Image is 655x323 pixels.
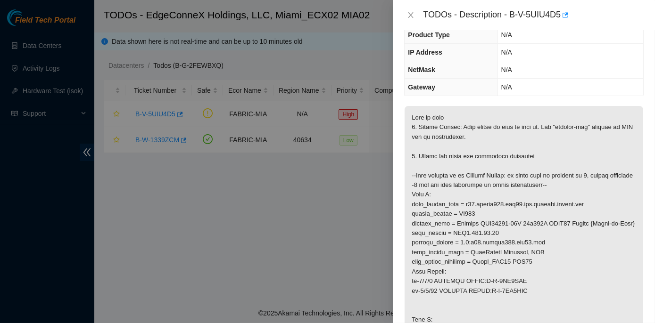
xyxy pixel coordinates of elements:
span: N/A [501,48,512,56]
span: Gateway [408,83,435,91]
span: N/A [501,66,512,73]
span: N/A [501,83,512,91]
div: TODOs - Description - B-V-5UIU4D5 [423,8,644,23]
button: Close [404,11,417,20]
span: IP Address [408,48,442,56]
span: N/A [501,31,512,39]
span: Product Type [408,31,449,39]
span: close [407,11,415,19]
span: NetMask [408,66,435,73]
